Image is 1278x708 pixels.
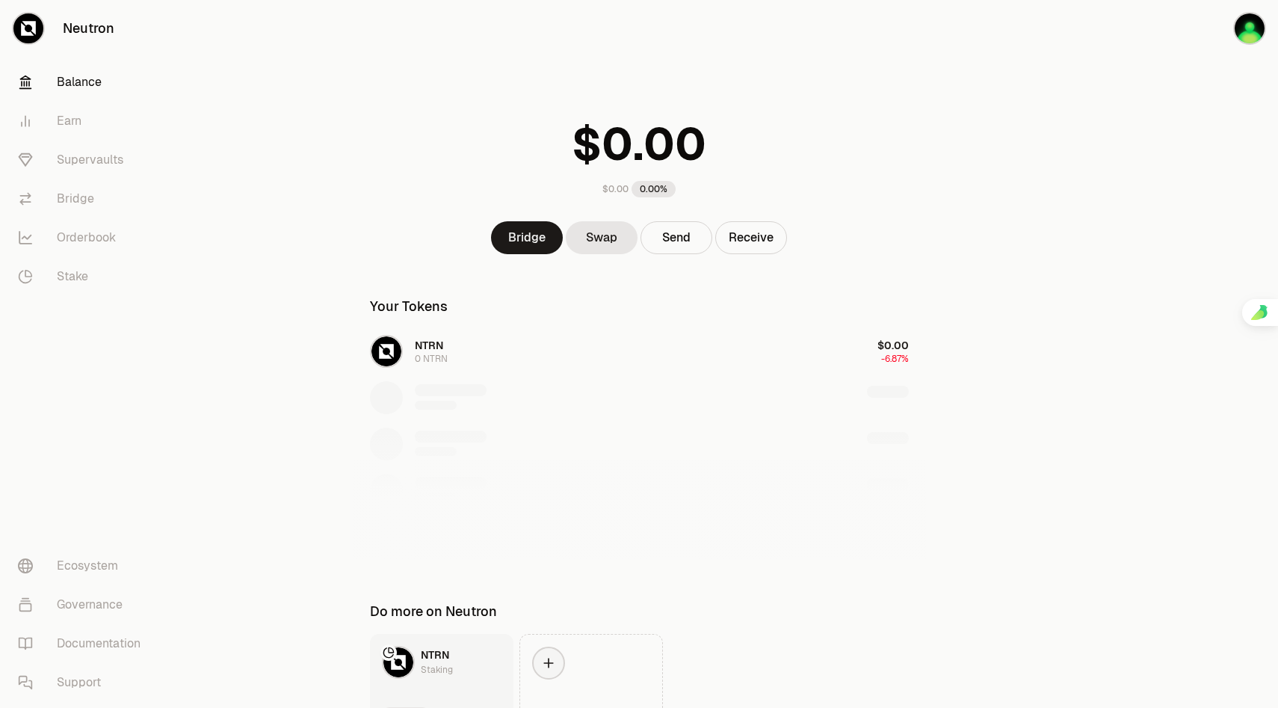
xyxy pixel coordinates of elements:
[370,601,497,622] div: Do more on Neutron
[566,221,638,254] a: Swap
[421,662,453,677] div: Staking
[6,663,161,702] a: Support
[6,102,161,141] a: Earn
[383,647,413,677] img: NTRN Logo
[632,181,676,197] div: 0.00%
[1235,13,1265,43] img: Wallet 1
[715,221,787,254] button: Receive
[640,221,712,254] button: Send
[6,257,161,296] a: Stake
[6,63,161,102] a: Balance
[6,585,161,624] a: Governance
[6,547,161,585] a: Ecosystem
[421,648,449,662] span: NTRN
[6,624,161,663] a: Documentation
[370,296,448,317] div: Your Tokens
[602,183,629,195] div: $0.00
[6,218,161,257] a: Orderbook
[6,141,161,179] a: Supervaults
[6,179,161,218] a: Bridge
[491,221,563,254] a: Bridge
